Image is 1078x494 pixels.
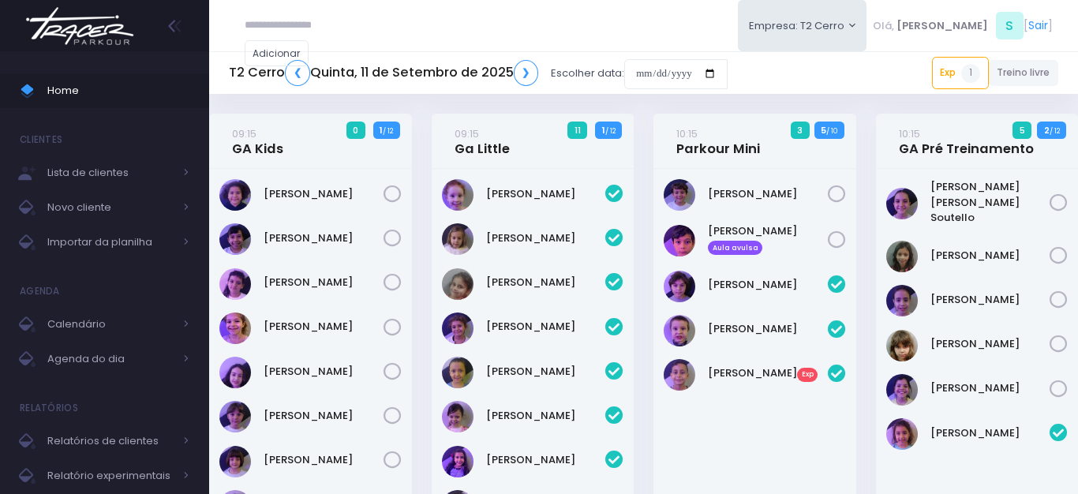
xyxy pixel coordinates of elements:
span: Relatórios de clientes [47,431,174,451]
span: 3 [791,122,810,139]
img: Otto Guimarães Krön [664,179,695,211]
a: [PERSON_NAME] [486,186,605,202]
img: Julia de Campos Munhoz [886,241,918,272]
span: Lista de clientes [47,163,174,183]
img: Mariana Abramo [219,446,251,477]
a: 09:15GA Kids [232,125,283,157]
small: 10:15 [899,126,920,141]
small: 09:15 [232,126,256,141]
img: Isabela de Brito Moffa [219,357,251,388]
img: Ana Beatriz Xavier Roque [219,179,251,211]
a: 10:15Parkour Mini [676,125,760,157]
img: Isabel Silveira Chulam [442,357,473,388]
img: Samuel Bigaton [664,225,695,256]
a: Treino livre [989,60,1059,86]
small: / 12 [605,126,616,136]
img: Clara Guimaraes Kron [219,268,251,300]
a: [PERSON_NAME] [486,230,605,246]
img: Rafael Reis [664,359,695,391]
h5: T2 Cerro Quinta, 11 de Setembro de 2025 [229,60,538,86]
span: Importar da planilha [47,232,174,253]
img: Isabel Amado [442,312,473,344]
a: [PERSON_NAME] [264,364,383,380]
a: [PERSON_NAME]Exp [708,365,827,381]
h4: Relatórios [20,392,78,424]
span: Aula avulsa [708,241,762,255]
img: Julia Merlino Donadell [442,401,473,432]
a: [PERSON_NAME] [930,336,1050,352]
a: 10:15GA Pré Treinamento [899,125,1034,157]
a: [PERSON_NAME] [486,364,605,380]
a: [PERSON_NAME] [486,408,605,424]
a: [PERSON_NAME] [930,248,1050,264]
small: / 10 [826,126,837,136]
small: / 12 [383,126,393,136]
a: [PERSON_NAME] [930,292,1050,308]
a: [PERSON_NAME] [264,275,383,290]
small: 10:15 [676,126,698,141]
strong: 1 [380,124,383,137]
small: 09:15 [455,126,479,141]
span: 5 [1012,122,1031,139]
img: Guilherme Soares Naressi [664,315,695,346]
strong: 1 [602,124,605,137]
img: Manuela Santos [442,446,473,477]
a: [PERSON_NAME] [930,380,1050,396]
span: Relatório experimentais [47,466,174,486]
small: / 12 [1050,126,1060,136]
a: [PERSON_NAME] Aula avulsa [708,223,827,255]
img: Catarina Andrade [442,223,473,255]
a: [PERSON_NAME] [PERSON_NAME] Soutello [930,179,1050,226]
img: Antonieta Bonna Gobo N Silva [442,179,473,211]
a: Adicionar [245,40,309,66]
span: Calendário [47,314,174,335]
img: Maria Clara Frateschi [219,401,251,432]
strong: 2 [1044,124,1050,137]
a: [PERSON_NAME] [930,425,1050,441]
span: [PERSON_NAME] [896,18,988,34]
a: Sair [1028,17,1048,34]
a: [PERSON_NAME] [486,452,605,468]
span: Novo cliente [47,197,174,218]
span: 11 [567,122,587,139]
span: Exp [797,368,818,382]
img: Nina Carletto Barbosa [886,330,918,361]
a: [PERSON_NAME] [708,277,827,293]
img: Gabriela Libardi Galesi Bernardo [219,312,251,344]
span: 0 [346,122,365,139]
a: [PERSON_NAME] [264,452,383,468]
h4: Agenda [20,275,60,307]
span: Olá, [873,18,894,34]
span: Agenda do dia [47,349,174,369]
img: Alice Oliveira Castro [886,418,918,450]
a: 09:15Ga Little [455,125,510,157]
h4: Clientes [20,124,62,155]
a: [PERSON_NAME] [264,408,383,424]
a: Exp1 [932,57,989,88]
img: Dante Passos [664,271,695,302]
strong: 5 [821,124,826,137]
span: 1 [961,64,980,83]
a: [PERSON_NAME] [708,321,827,337]
a: [PERSON_NAME] [264,319,383,335]
img: Heloísa Amado [442,268,473,300]
a: [PERSON_NAME] [486,275,605,290]
div: [ ] [867,8,1058,43]
span: Home [47,80,189,101]
a: [PERSON_NAME] [264,186,383,202]
a: [PERSON_NAME] [708,186,827,202]
div: Escolher data: [229,55,728,92]
img: Sofia John [886,374,918,406]
span: S [996,12,1024,39]
a: ❯ [514,60,539,86]
img: Beatriz Kikuchi [219,223,251,255]
a: [PERSON_NAME] [486,319,605,335]
img: Luzia Rolfini Fernandes [886,285,918,316]
a: [PERSON_NAME] [264,230,383,246]
img: Ana Helena Soutello [886,188,918,219]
